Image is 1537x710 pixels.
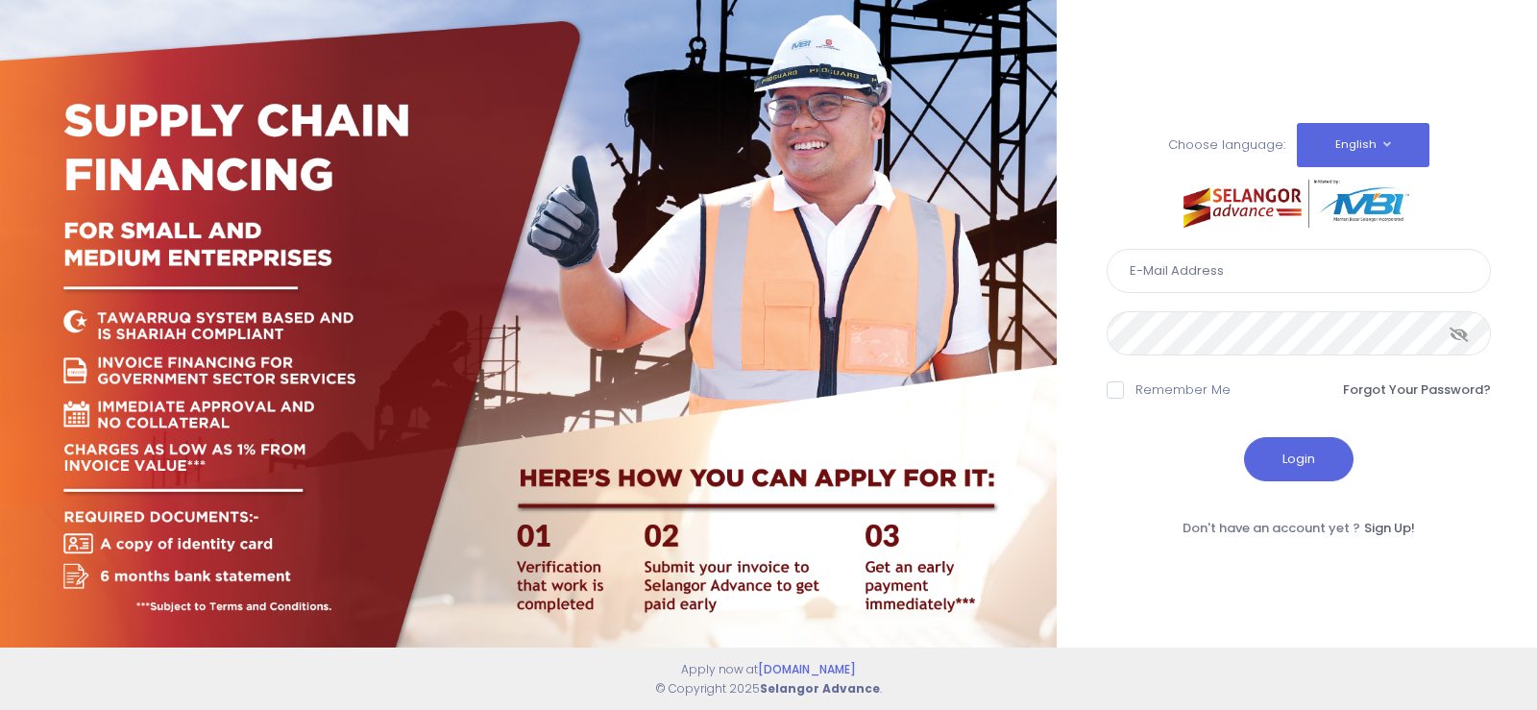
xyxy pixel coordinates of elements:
input: E-Mail Address [1107,249,1491,293]
button: Login [1244,437,1354,481]
span: Apply now at © Copyright 2025 . [655,661,882,697]
button: English [1297,123,1429,167]
a: [DOMAIN_NAME] [758,661,856,677]
a: Sign Up! [1364,519,1415,537]
span: Don't have an account yet ? [1183,519,1360,537]
a: Forgot Your Password? [1343,380,1491,400]
img: selangor-advance.png [1183,180,1414,228]
strong: Selangor Advance [760,680,880,697]
span: Choose language: [1168,135,1285,154]
label: Remember Me [1135,380,1231,400]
